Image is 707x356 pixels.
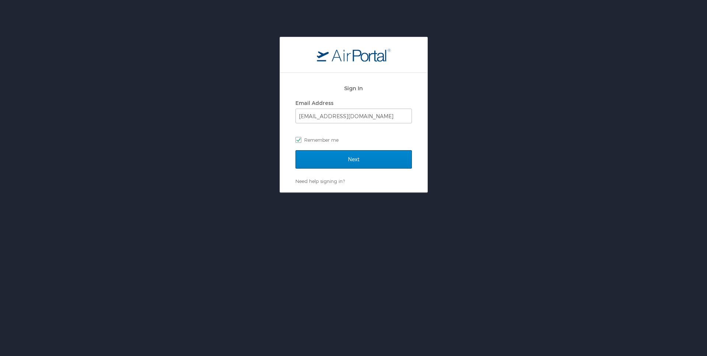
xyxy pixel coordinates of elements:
h2: Sign In [295,84,412,92]
img: logo [317,48,391,61]
label: Remember me [295,134,412,145]
label: Email Address [295,100,333,106]
a: Need help signing in? [295,178,345,184]
input: Next [295,150,412,169]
